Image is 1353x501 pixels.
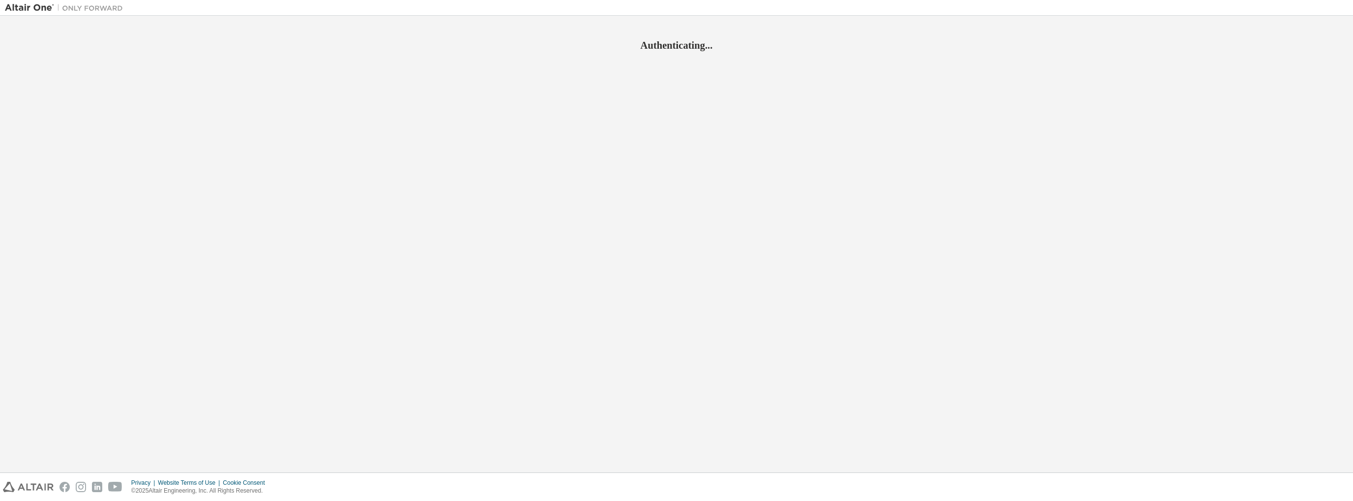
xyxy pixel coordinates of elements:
[3,482,54,492] img: altair_logo.svg
[5,3,128,13] img: Altair One
[108,482,122,492] img: youtube.svg
[76,482,86,492] img: instagram.svg
[131,479,158,487] div: Privacy
[223,479,270,487] div: Cookie Consent
[92,482,102,492] img: linkedin.svg
[5,39,1348,52] h2: Authenticating...
[158,479,223,487] div: Website Terms of Use
[59,482,70,492] img: facebook.svg
[131,487,271,495] p: © 2025 Altair Engineering, Inc. All Rights Reserved.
